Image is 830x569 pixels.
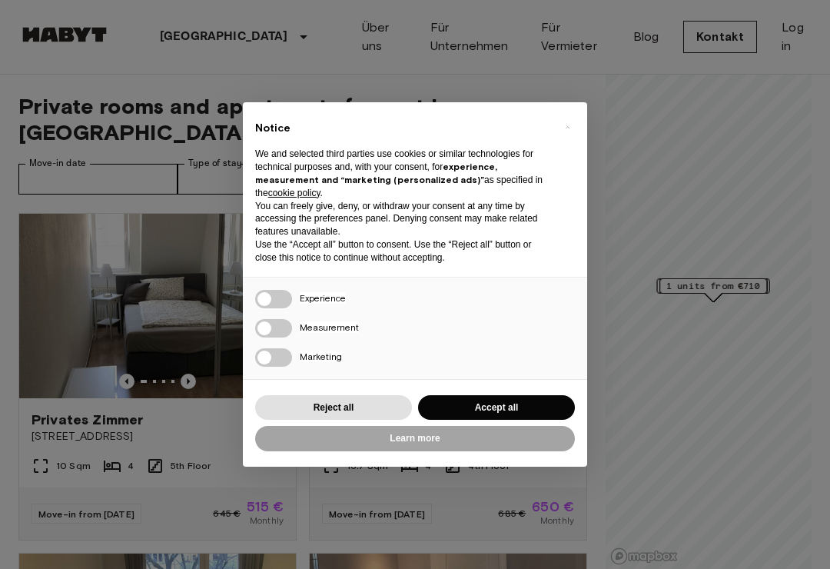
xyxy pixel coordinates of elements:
span: Experience [300,292,346,304]
span: Measurement [300,321,359,333]
a: cookie policy [268,188,320,198]
button: Learn more [255,426,575,451]
h2: Notice [255,121,550,136]
strong: experience, measurement and “marketing (personalized ads)” [255,161,497,185]
p: You can freely give, deny, or withdraw your consent at any time by accessing the preferences pane... [255,200,550,238]
p: Use the “Accept all” button to consent. Use the “Reject all” button or close this notice to conti... [255,238,550,265]
p: We and selected third parties use cookies or similar technologies for technical purposes and, wit... [255,148,550,199]
span: Marketing [300,351,342,362]
button: Reject all [255,395,412,421]
button: Close this notice [555,115,579,139]
button: Accept all [418,395,575,421]
span: × [565,118,570,136]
